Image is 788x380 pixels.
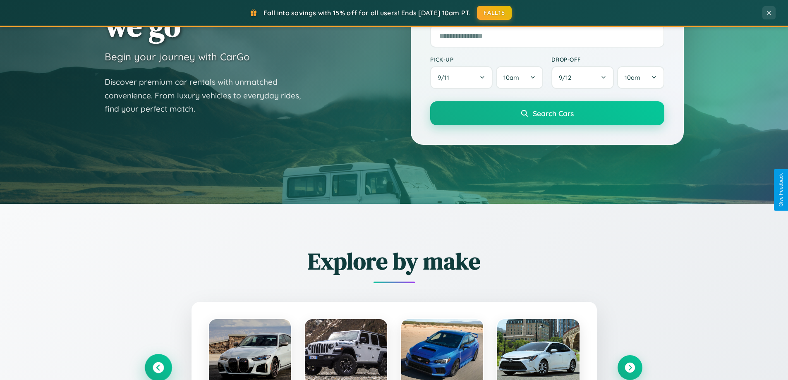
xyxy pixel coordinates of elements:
label: Pick-up [430,56,543,63]
h3: Begin your journey with CarGo [105,50,250,63]
span: Search Cars [533,109,574,118]
p: Discover premium car rentals with unmatched convenience. From luxury vehicles to everyday rides, ... [105,75,311,116]
span: Fall into savings with 15% off for all users! Ends [DATE] 10am PT. [263,9,471,17]
h2: Explore by make [146,245,642,277]
div: Give Feedback [778,173,784,207]
button: FALL15 [477,6,512,20]
button: Search Cars [430,101,664,125]
button: 10am [617,66,664,89]
button: 9/11 [430,66,493,89]
span: 9 / 11 [438,74,453,81]
span: 10am [503,74,519,81]
label: Drop-off [551,56,664,63]
span: 9 / 12 [559,74,575,81]
button: 9/12 [551,66,614,89]
span: 10am [625,74,640,81]
button: 10am [496,66,543,89]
